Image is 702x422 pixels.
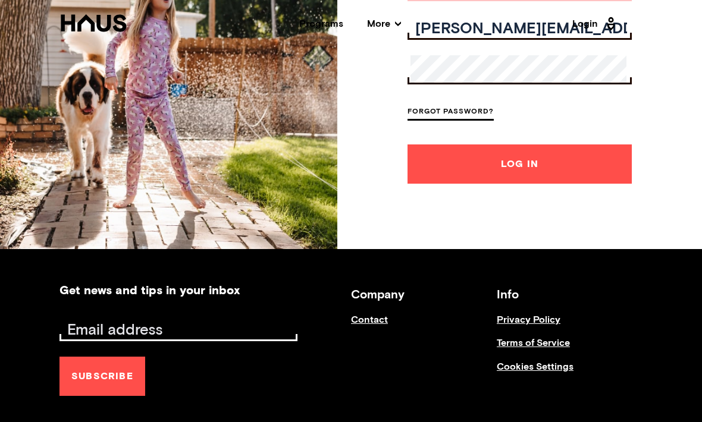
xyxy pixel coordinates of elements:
h3: Info [497,285,643,306]
h2: Get news and tips in your inbox [59,285,240,297]
a: Cookies Settings [497,361,643,385]
a: Privacy Policy [497,314,643,338]
a: Forgot Password? [408,105,494,121]
a: Terms of Service [497,338,643,361]
a: Login [572,14,619,33]
input: Email address [62,322,297,339]
span: More [367,19,401,29]
a: Contact [351,314,497,338]
input: Your password [410,55,626,84]
a: Programs [299,19,343,29]
h3: Company [351,285,497,306]
button: Log In [408,144,632,184]
button: Subscribe [59,357,145,396]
